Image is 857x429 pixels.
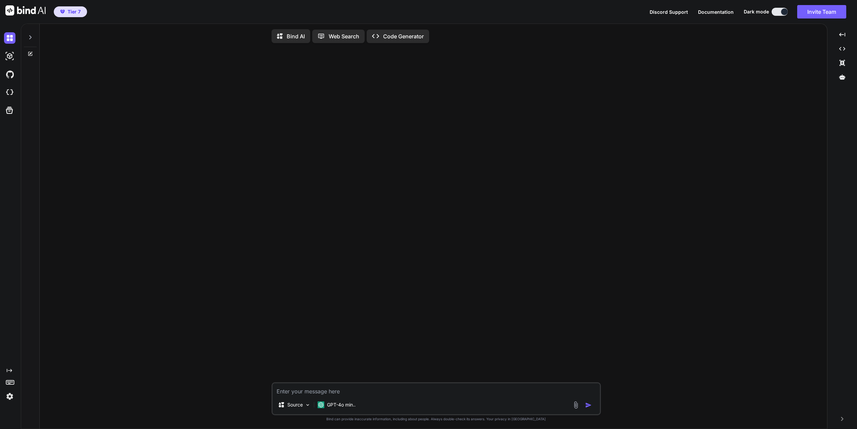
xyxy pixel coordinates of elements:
span: Documentation [698,9,734,15]
button: Invite Team [797,5,846,18]
img: Bind AI [5,5,46,15]
span: Tier 7 [68,8,81,15]
img: premium [60,10,65,14]
img: GPT-4o mini [318,401,324,408]
p: Source [287,401,303,408]
img: icon [585,402,592,408]
img: cloudideIcon [4,87,15,98]
p: Web Search [329,32,359,40]
img: attachment [572,401,580,409]
img: darkChat [4,32,15,44]
button: Documentation [698,8,734,15]
span: Dark mode [744,8,769,15]
span: Discord Support [650,9,688,15]
img: Pick Models [305,402,311,408]
p: Bind can provide inaccurate information, including about people. Always double-check its answers.... [272,417,601,422]
p: Bind AI [287,32,305,40]
img: settings [4,391,15,402]
img: darkAi-studio [4,50,15,62]
p: Code Generator [383,32,424,40]
img: githubDark [4,69,15,80]
p: GPT-4o min.. [327,401,356,408]
button: premiumTier 7 [54,6,87,17]
button: Discord Support [650,8,688,15]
